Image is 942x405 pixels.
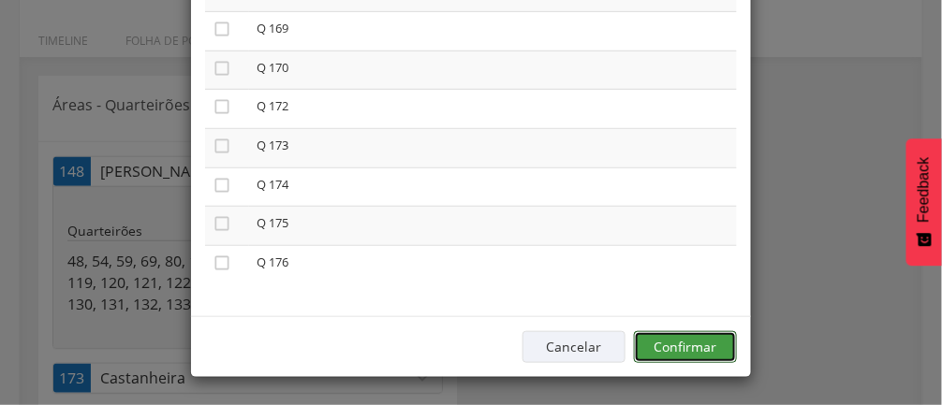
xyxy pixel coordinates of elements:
button: Cancelar [523,331,626,363]
i:  [213,97,231,116]
i:  [213,20,231,38]
i:  [213,137,231,155]
td: Q 173 [249,129,737,168]
td: Q 170 [249,51,737,90]
span: Feedback [916,157,933,223]
i:  [213,253,231,272]
button: Confirmar [634,331,737,363]
td: Q 169 [249,12,737,51]
td: Q 175 [249,207,737,246]
i:  [213,59,231,78]
i:  [213,214,231,233]
td: Q 172 [249,90,737,129]
button: Feedback - Mostrar pesquisa [906,138,942,266]
td: Q 176 [249,245,737,283]
td: Q 174 [249,167,737,207]
i:  [213,176,231,195]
